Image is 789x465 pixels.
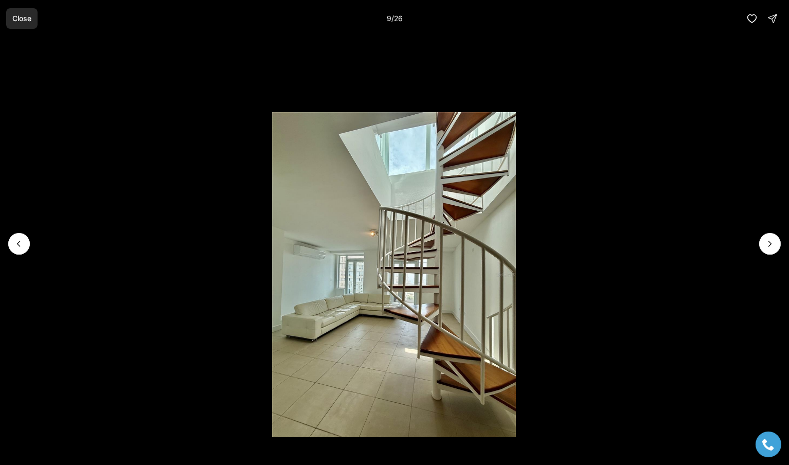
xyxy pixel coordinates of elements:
p: 9 / 26 [387,14,403,23]
button: Next slide [759,233,781,255]
button: Previous slide [8,233,30,255]
p: Close [12,14,31,23]
button: Close [6,8,38,29]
